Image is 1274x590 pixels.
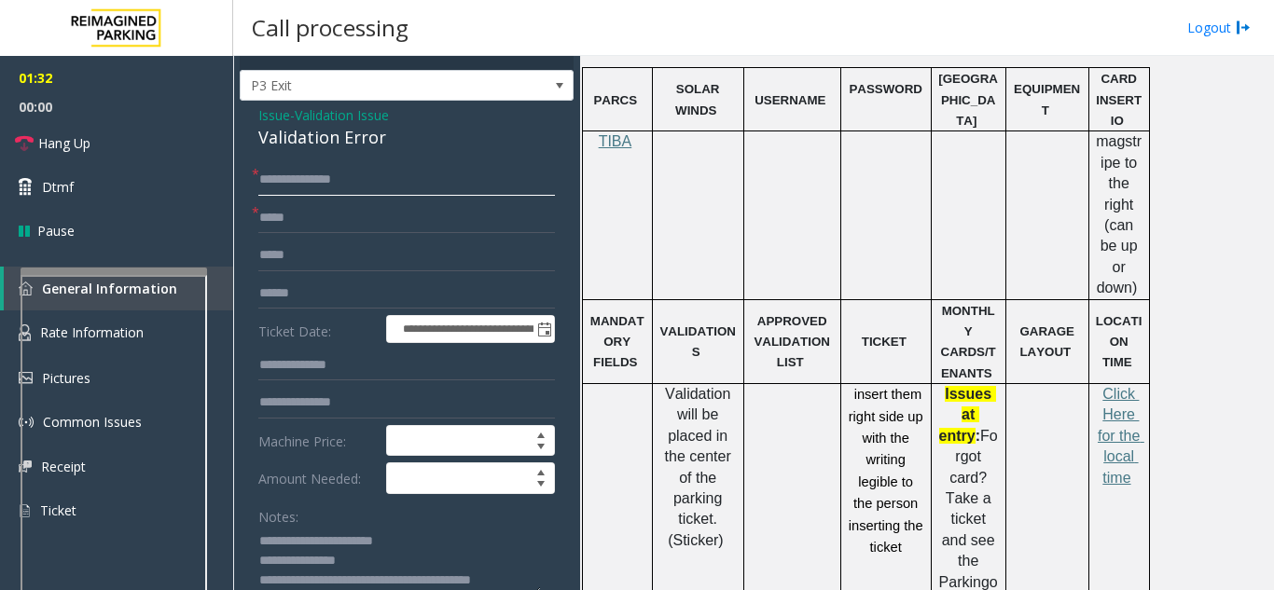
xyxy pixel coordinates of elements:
[593,93,637,107] span: PARCS
[1098,387,1144,486] a: Click Here for the local time
[533,316,554,342] span: Toggle popup
[1019,324,1077,359] span: GARAGE LAYOUT
[290,106,389,124] span: -
[254,315,381,343] label: Ticket Date:
[939,386,996,444] span: Issues at entry
[976,428,980,444] span: :
[1096,133,1142,295] span: magstripe to the right (can be up or down)
[258,501,298,527] label: Notes:
[862,335,907,349] span: TICKET
[19,324,31,341] img: 'icon'
[241,71,506,101] span: P3 Exit
[665,386,736,548] span: Validation will be placed in the center of the parking ticket. (Sticker)
[755,93,825,107] span: USERNAME
[528,463,554,478] span: Increase value
[19,415,34,430] img: 'icon'
[19,281,33,295] img: 'icon'
[258,105,290,125] span: Issue
[941,304,996,380] span: MONTHLY CARDS/TENANTS
[599,133,632,149] span: TIBA
[1236,18,1251,37] img: logout
[675,82,723,117] span: SOLAR WINDS
[590,314,644,370] span: MANDATORY FIELDS
[19,460,32,473] img: 'icon'
[528,441,554,456] span: Decrease value
[849,82,922,96] span: PASSWORD
[849,387,927,555] span: insert them right side up with the writing legible to the person inserting the ticket
[37,221,75,240] span: Pause
[295,105,389,125] span: Validation Issue
[19,502,31,519] img: 'icon'
[528,426,554,441] span: Increase value
[242,5,418,50] h3: Call processing
[254,425,381,457] label: Machine Price:
[599,134,632,149] a: TIBA
[1096,314,1142,370] span: LOCATION TIME
[258,125,555,150] div: Validation Error
[659,324,735,359] span: VALIDATIONS
[254,462,381,494] label: Amount Needed:
[938,72,998,128] span: [GEOGRAPHIC_DATA]
[754,314,833,370] span: APPROVED VALIDATION LIST
[1096,72,1142,128] span: CARD INSERTIO
[4,267,233,310] a: General Information
[38,133,90,153] span: Hang Up
[528,478,554,493] span: Decrease value
[42,177,74,197] span: Dtmf
[19,372,33,384] img: 'icon'
[1014,82,1080,117] span: EQUIPMENT
[1098,386,1144,486] span: Click Here for the local time
[1187,18,1251,37] a: Logout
